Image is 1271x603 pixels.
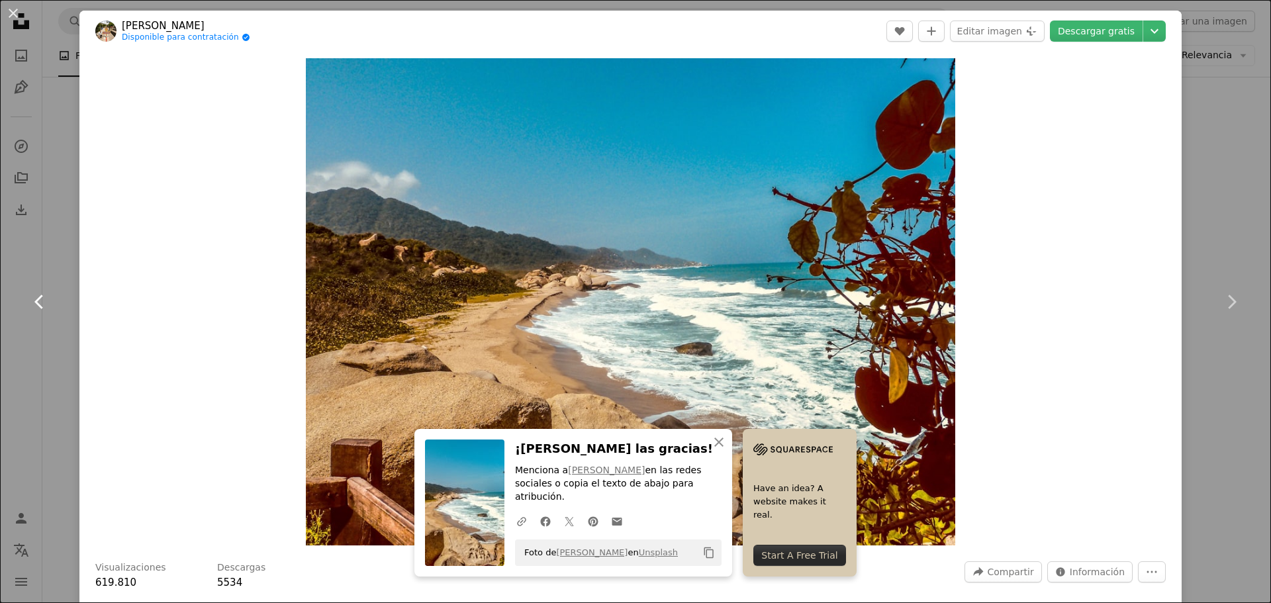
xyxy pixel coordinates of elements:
div: Start A Free Trial [753,545,846,566]
h3: Visualizaciones [95,561,166,575]
img: Ve al perfil de Azzedine Rouichi [95,21,117,42]
button: Elegir el tamaño de descarga [1143,21,1166,42]
button: Me gusta [886,21,913,42]
a: [PERSON_NAME] [556,547,628,557]
a: Have an idea? A website makes it real.Start A Free Trial [743,429,857,577]
a: Comparte por correo electrónico [605,508,629,534]
span: Compartir [987,562,1033,582]
a: [PERSON_NAME] [122,19,250,32]
button: Ampliar en esta imagen [306,58,955,545]
button: Estadísticas sobre esta imagen [1047,561,1133,582]
h3: ¡[PERSON_NAME] las gracias! [515,440,722,459]
button: Compartir esta imagen [965,561,1041,582]
a: Comparte en Facebook [534,508,557,534]
button: Más acciones [1138,561,1166,582]
a: Comparte en Twitter [557,508,581,534]
a: Siguiente [1192,238,1271,365]
span: 5534 [217,577,242,588]
a: [PERSON_NAME] [568,465,645,475]
img: Formación rocosa marrón cerca del cuerpo de agua durante el día [306,58,955,545]
span: 619.810 [95,577,136,588]
h3: Descargas [217,561,265,575]
a: Disponible para contratación [122,32,250,43]
a: Comparte en Pinterest [581,508,605,534]
button: Editar imagen [950,21,1045,42]
p: Menciona a en las redes sociales o copia el texto de abajo para atribución. [515,464,722,504]
a: Unsplash [639,547,678,557]
span: Información [1070,562,1125,582]
span: Have an idea? A website makes it real. [753,482,846,522]
a: Descargar gratis [1050,21,1143,42]
button: Añade a la colección [918,21,945,42]
span: Foto de en [518,542,678,563]
button: Copiar al portapapeles [698,541,720,564]
img: file-1705255347840-230a6ab5bca9image [753,440,833,459]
